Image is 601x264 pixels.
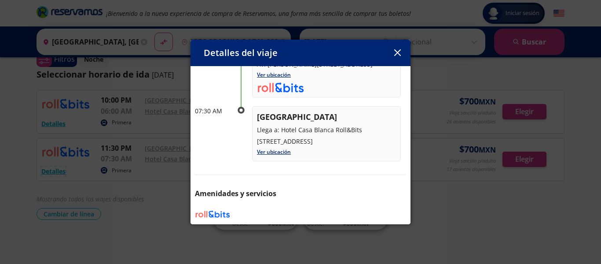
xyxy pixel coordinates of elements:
a: Ver ubicación [257,148,291,156]
p: [STREET_ADDRESS] [257,137,396,146]
a: Ver ubicación [257,71,291,78]
p: Amenidades y servicios [195,188,406,199]
p: Llega a: Hotel Casa Blanca Roll&Bits [257,125,396,134]
img: uploads_2F1576104068850-p6hcujmri-bae6ccfc1c9fc29c7b05be360ea47c92_2Frollbits_logo2.png [257,82,304,93]
p: Detalles del viaje [204,46,278,59]
p: [GEOGRAPHIC_DATA] [257,111,396,123]
p: 07:30 AM [195,106,230,115]
img: ROLL & BITS [195,208,230,221]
